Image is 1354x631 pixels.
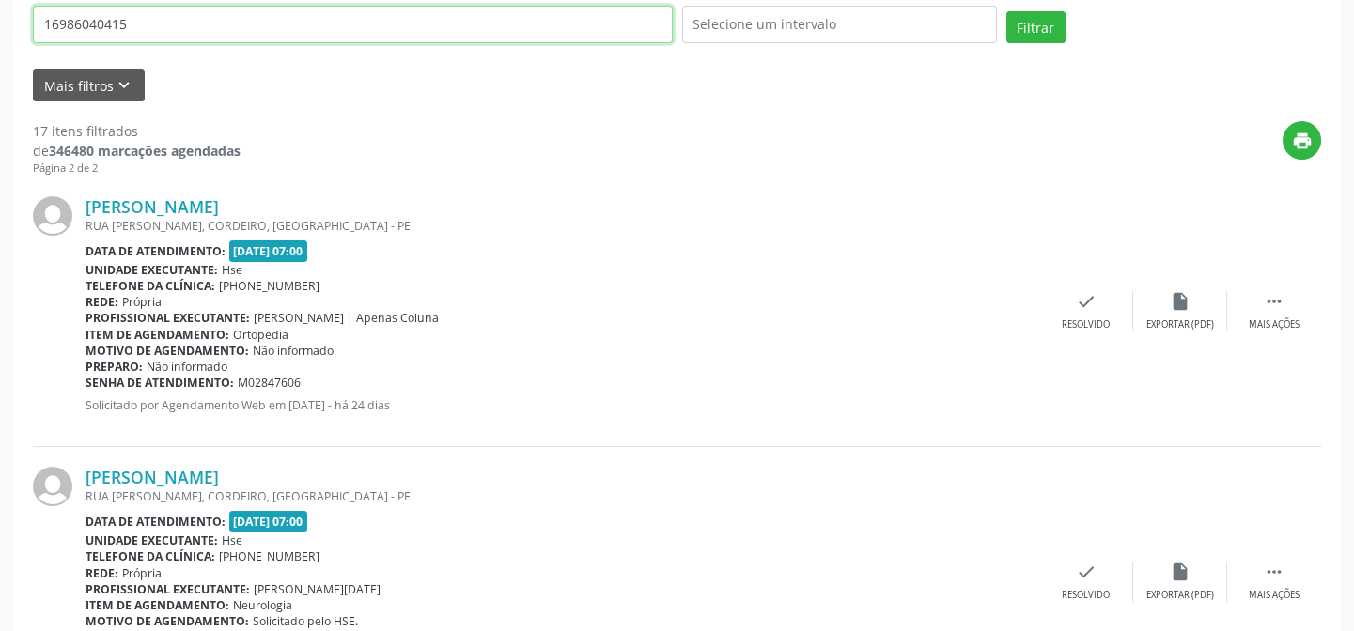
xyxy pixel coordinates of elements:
b: Item de agendamento: [86,597,229,613]
i: check [1076,562,1097,582]
b: Motivo de agendamento: [86,613,249,629]
input: Nome, código do beneficiário ou CPF [33,6,673,43]
div: RUA [PERSON_NAME], CORDEIRO, [GEOGRAPHIC_DATA] - PE [86,218,1039,234]
span: [DATE] 07:00 [229,511,308,532]
button: print [1283,121,1321,160]
span: Própria [122,294,162,310]
div: 17 itens filtrados [33,121,241,141]
div: Resolvido [1062,318,1110,331]
div: Exportar (PDF) [1146,318,1214,331]
span: Solicitado pelo HSE. [253,613,358,629]
div: Exportar (PDF) [1146,589,1214,602]
div: Mais ações [1249,589,1300,602]
p: Solicitado por Agendamento Web em [DATE] - há 24 dias [86,397,1039,413]
div: de [33,141,241,161]
b: Profissional executante: [86,310,250,326]
span: Própria [122,565,162,581]
a: [PERSON_NAME] [86,196,219,217]
button: Filtrar [1006,11,1066,43]
div: Página 2 de 2 [33,161,241,177]
i:  [1264,562,1284,582]
span: Neurologia [233,597,292,613]
b: Preparo: [86,359,143,375]
strong: 346480 marcações agendadas [49,142,241,160]
i: keyboard_arrow_down [114,75,134,96]
img: img [33,196,72,236]
input: Selecione um intervalo [682,6,997,43]
b: Rede: [86,565,118,581]
b: Senha de atendimento: [86,375,234,391]
b: Rede: [86,294,118,310]
div: Resolvido [1062,589,1110,602]
b: Data de atendimento: [86,514,226,530]
i: insert_drive_file [1170,562,1191,582]
b: Data de atendimento: [86,243,226,259]
b: Profissional executante: [86,581,250,597]
span: Hse [222,262,242,278]
b: Telefone da clínica: [86,278,215,294]
b: Unidade executante: [86,262,218,278]
span: M02847606 [238,375,301,391]
span: [PERSON_NAME][DATE] [254,581,381,597]
i: print [1292,131,1313,151]
div: Mais ações [1249,318,1300,331]
b: Motivo de agendamento: [86,343,249,359]
b: Unidade executante: [86,532,218,548]
i: check [1076,291,1097,312]
span: [PHONE_NUMBER] [219,548,319,564]
div: RUA [PERSON_NAME], CORDEIRO, [GEOGRAPHIC_DATA] - PE [86,488,1039,504]
i:  [1264,291,1284,312]
b: Item de agendamento: [86,327,229,343]
span: [PHONE_NUMBER] [219,278,319,294]
span: [PERSON_NAME] | Apenas Coluna [254,310,439,326]
a: [PERSON_NAME] [86,467,219,487]
span: Ortopedia [233,327,288,343]
button: Mais filtroskeyboard_arrow_down [33,69,145,102]
img: img [33,467,72,506]
b: Telefone da clínica: [86,548,215,564]
span: [DATE] 07:00 [229,240,308,262]
span: Não informado [147,359,227,375]
span: Não informado [253,343,334,359]
i: insert_drive_file [1170,291,1191,312]
span: Hse [222,532,242,548]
